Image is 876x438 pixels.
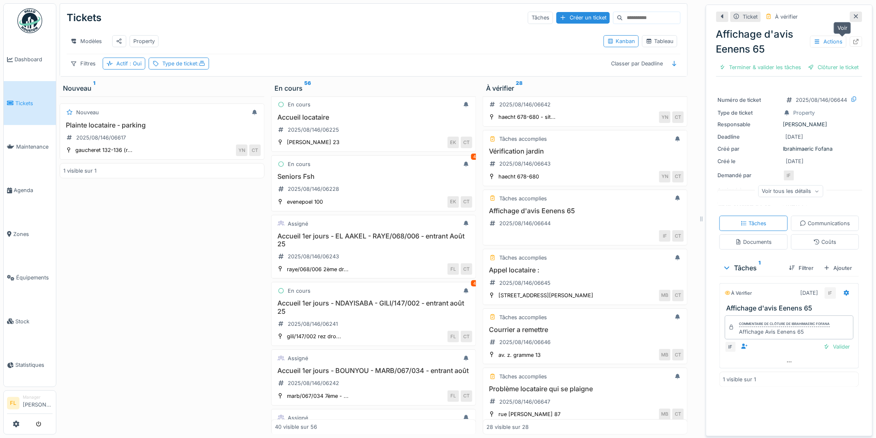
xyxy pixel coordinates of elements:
[448,196,459,208] div: EK
[672,409,684,420] div: CT
[4,38,56,81] a: Dashboard
[786,157,804,165] div: [DATE]
[718,157,780,165] div: Créé le
[461,196,472,208] div: CT
[16,274,53,282] span: Équipements
[805,62,862,73] div: Clôturer le ticket
[287,265,349,273] div: raye/068/006 2ème dr...
[288,354,308,362] div: Assigné
[23,394,53,400] div: Manager
[288,320,338,328] div: 2025/08/146/06241
[197,60,205,67] span: :
[288,101,310,108] div: En cours
[7,397,19,409] li: FL
[499,373,547,380] div: Tâches accomplies
[486,266,684,274] h3: Appel locataire :
[7,394,53,414] a: FL Manager[PERSON_NAME]
[718,120,861,128] div: [PERSON_NAME]
[723,263,782,273] div: Tâches
[739,321,830,327] div: Commentaire de clôture de Ibrahimaeric Fofana
[499,135,547,143] div: Tâches accomplies
[4,212,56,256] a: Zones
[275,299,472,315] h3: Accueil 1er jours - NDAYISABA - GILI/147/002 - entrant août 25
[15,361,53,369] span: Statistiques
[287,392,349,400] div: marb/067/034 7ème - ...
[499,160,551,168] div: 2025/08/146/06643
[735,238,772,246] div: Documents
[486,385,684,393] h3: Problème locataire qui se plaigne
[448,331,459,342] div: FL
[607,58,667,70] div: Classer par Deadline
[498,351,541,359] div: av. z. gramme 13
[739,328,830,336] div: Affichage Avis Eenens 65
[659,349,671,361] div: MB
[758,185,823,197] div: Voir tous les détails
[672,171,684,183] div: CT
[716,27,862,57] div: Affichage d'avis Eenens 65
[63,121,261,129] h3: Plainte locataire - parking
[499,313,547,321] div: Tâches accomplies
[499,195,547,202] div: Tâches accomplies
[672,290,684,301] div: CT
[825,287,836,299] div: IF
[499,219,551,227] div: 2025/08/146/06644
[718,120,780,128] div: Responsable
[743,13,758,21] div: Ticket
[76,134,126,142] div: 2025/08/146/06617
[15,318,53,325] span: Stock
[288,253,339,260] div: 2025/08/146/06243
[725,290,752,297] div: À vérifier
[718,109,780,117] div: Type de ticket
[659,409,671,420] div: MB
[498,291,593,299] div: [STREET_ADDRESS][PERSON_NAME]
[718,145,861,153] div: Ibrahimaeric Fofana
[486,83,684,93] div: À vérifier
[275,423,317,431] div: 40 visible sur 56
[786,262,817,274] div: Filtrer
[14,186,53,194] span: Agenda
[274,83,473,93] div: En cours
[759,263,761,273] sup: 1
[471,154,478,160] div: 4
[801,289,818,297] div: [DATE]
[236,144,248,156] div: YN
[834,22,851,34] div: Voir
[499,101,551,108] div: 2025/08/146/06642
[67,7,101,29] div: Tickets
[67,35,106,47] div: Modèles
[723,375,756,383] div: 1 visible sur 1
[471,280,478,286] div: 4
[659,111,671,123] div: YN
[499,398,550,406] div: 2025/08/146/06647
[786,133,804,141] div: [DATE]
[659,290,671,301] div: MB
[672,349,684,361] div: CT
[67,58,99,70] div: Filtres
[498,113,556,121] div: haecht 678-680 - sit...
[4,125,56,168] a: Maintenance
[4,256,56,299] a: Équipements
[13,230,53,238] span: Zones
[15,99,53,107] span: Tickets
[607,37,635,45] div: Kanban
[461,331,472,342] div: CT
[288,287,310,295] div: En cours
[672,111,684,123] div: CT
[76,108,99,116] div: Nouveau
[461,137,472,148] div: CT
[287,198,323,206] div: evenepoel 100
[93,83,95,93] sup: 1
[800,219,850,227] div: Communications
[821,262,856,274] div: Ajouter
[820,341,854,352] div: Valider
[718,171,780,179] div: Demandé par
[718,133,780,141] div: Deadline
[23,394,53,412] li: [PERSON_NAME]
[716,62,805,73] div: Terminer & valider les tâches
[288,379,339,387] div: 2025/08/146/06242
[304,83,311,93] sup: 56
[287,332,341,340] div: gili/147/002 rez dro...
[516,83,522,93] sup: 28
[275,113,472,121] h3: Accueil locataire
[75,146,132,154] div: gaucheret 132-136 (r...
